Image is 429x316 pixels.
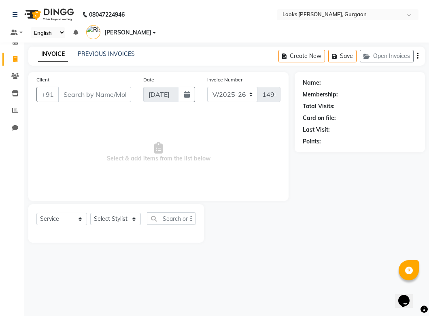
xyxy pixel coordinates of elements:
label: Client [36,76,49,83]
div: Membership: [303,90,338,99]
button: Create New [278,50,325,62]
button: Open Invoices [360,50,414,62]
input: Search or Scan [147,212,196,225]
input: Search by Name/Mobile/Email/Code [58,87,131,102]
label: Invoice Number [207,76,242,83]
iframe: chat widget [395,284,421,308]
button: Save [328,50,357,62]
div: Total Visits: [303,102,335,111]
a: PREVIOUS INVOICES [78,50,135,58]
img: Rishabh Kapoor [86,25,100,39]
div: Points: [303,137,321,146]
div: Card on file: [303,114,336,122]
a: INVOICE [38,47,68,62]
label: Date [143,76,154,83]
button: +91 [36,87,59,102]
div: Last Visit: [303,126,330,134]
div: Name: [303,79,321,87]
span: [PERSON_NAME] [104,28,151,37]
img: logo [21,3,76,26]
span: Select & add items from the list below [36,112,280,193]
b: 08047224946 [89,3,125,26]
